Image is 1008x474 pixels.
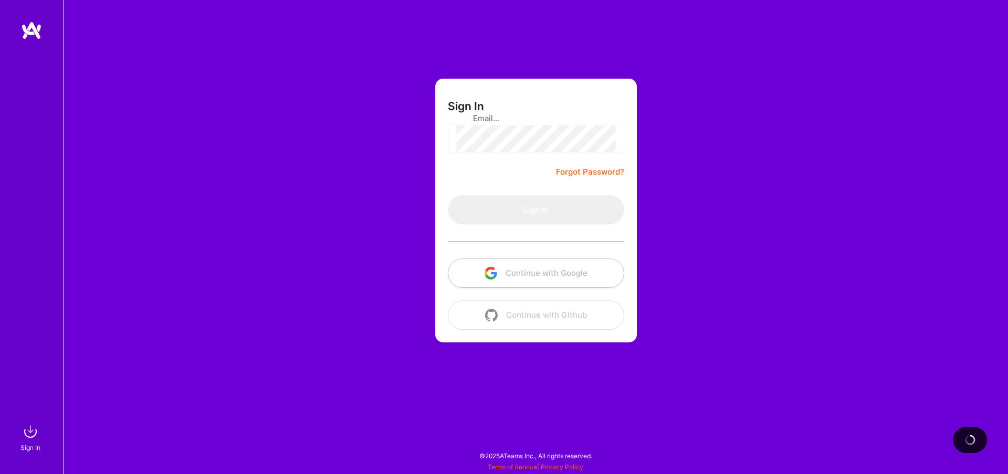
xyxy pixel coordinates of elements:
[556,166,624,178] a: Forgot Password?
[485,267,497,279] img: icon
[485,309,498,321] img: icon
[22,421,41,453] a: sign inSign In
[20,421,41,442] img: sign in
[473,105,599,132] input: Email...
[488,463,537,471] a: Terms of Service
[20,442,40,453] div: Sign In
[448,258,624,288] button: Continue with Google
[963,433,976,446] img: loading
[448,300,624,330] button: Continue with Github
[448,195,624,224] button: Sign In
[21,21,42,40] img: logo
[448,100,484,113] h3: Sign In
[541,463,583,471] a: Privacy Policy
[488,463,583,471] span: |
[63,443,1008,469] div: © 2025 ATeams Inc., All rights reserved.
